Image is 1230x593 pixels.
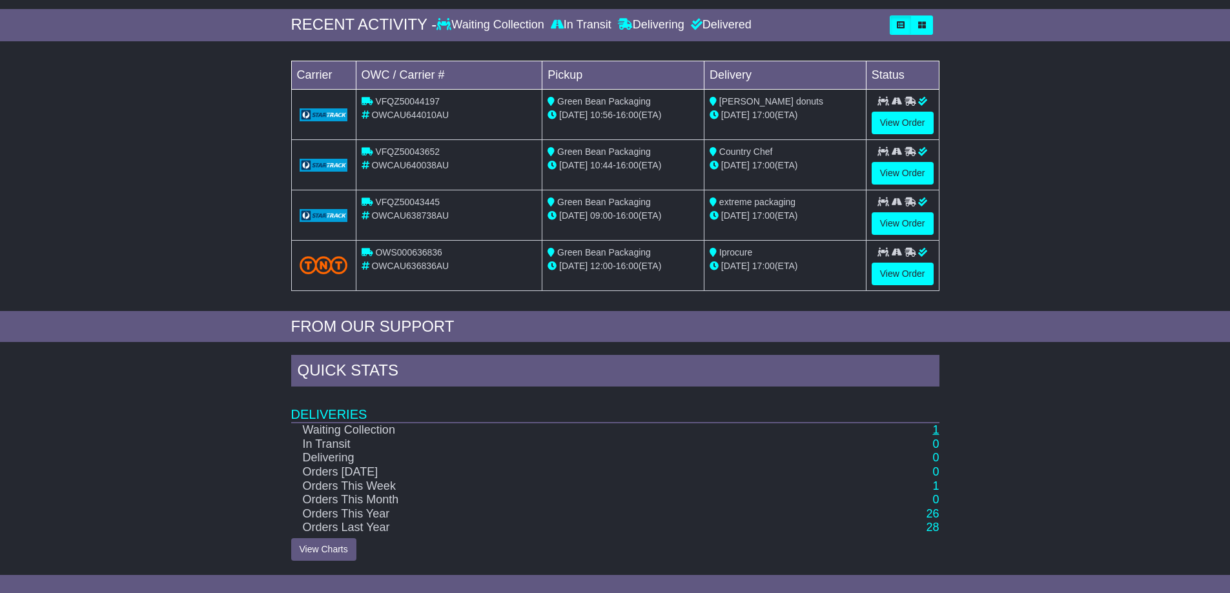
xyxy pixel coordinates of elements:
span: [DATE] [721,160,750,170]
span: 17:00 [752,160,775,170]
a: 0 [932,437,939,450]
a: View Order [872,263,934,285]
span: OWCAU644010AU [371,110,449,120]
span: 10:44 [590,160,613,170]
div: Delivering [615,18,688,32]
span: Green Bean Packaging [557,197,651,207]
span: [DATE] [721,261,750,271]
a: View Order [872,212,934,235]
span: Green Bean Packaging [557,96,651,106]
td: Carrier [291,61,356,89]
span: [DATE] [721,210,750,221]
td: Delivery [704,61,866,89]
span: VFQZ50044197 [375,96,440,106]
img: GetCarrierServiceLogo [300,108,348,121]
div: (ETA) [710,209,861,223]
span: OWS000636836 [375,247,442,257]
td: Orders This Month [291,493,819,507]
div: Quick Stats [291,355,939,390]
span: [DATE] [559,210,588,221]
td: Orders This Week [291,479,819,494]
span: 16:00 [616,261,639,271]
span: OWCAU636836AU [371,261,449,271]
span: OWCAU638738AU [371,210,449,221]
img: GetCarrierServiceLogo [300,159,348,172]
span: 10:56 [590,110,613,120]
a: 0 [932,451,939,464]
div: - (ETA) [548,209,699,223]
span: OWCAU640038AU [371,160,449,170]
td: Waiting Collection [291,423,819,437]
a: 0 [932,493,939,506]
td: Status [866,61,939,89]
div: - (ETA) [548,159,699,172]
a: View Order [872,162,934,185]
a: 1 [932,423,939,436]
span: [DATE] [559,110,588,120]
span: VFQZ50043445 [375,197,440,207]
a: 1 [932,479,939,492]
div: - (ETA) [548,259,699,273]
span: 09:00 [590,210,613,221]
div: (ETA) [710,108,861,122]
div: FROM OUR SUPPORT [291,317,939,336]
span: [DATE] [559,261,588,271]
a: 28 [926,521,939,534]
a: 26 [926,507,939,520]
span: Iprocure [719,247,752,257]
div: Delivered [688,18,752,32]
a: View Charts [291,538,356,561]
div: Waiting Collection [436,18,547,32]
div: (ETA) [710,159,861,172]
td: OWC / Carrier # [356,61,542,89]
td: Delivering [291,451,819,465]
td: Orders Last Year [291,521,819,535]
div: (ETA) [710,259,861,273]
div: - (ETA) [548,108,699,122]
a: View Order [872,112,934,134]
img: GetCarrierServiceLogo [300,209,348,222]
img: TNT_Domestic.png [300,256,348,274]
span: [DATE] [559,160,588,170]
div: RECENT ACTIVITY - [291,15,437,34]
span: 17:00 [752,110,775,120]
span: 16:00 [616,210,639,221]
span: extreme packaging [719,197,795,207]
span: [DATE] [721,110,750,120]
td: In Transit [291,437,819,452]
span: Green Bean Packaging [557,146,651,157]
span: Country Chef [719,146,772,157]
div: In Transit [548,18,615,32]
td: Orders [DATE] [291,465,819,479]
td: Orders This Year [291,507,819,521]
span: 17:00 [752,210,775,221]
span: 16:00 [616,110,639,120]
span: 16:00 [616,160,639,170]
span: Green Bean Packaging [557,247,651,257]
td: Pickup [542,61,704,89]
span: VFQZ50043652 [375,146,440,157]
span: 17:00 [752,261,775,271]
a: 0 [932,465,939,478]
span: [PERSON_NAME] donuts [719,96,823,106]
td: Deliveries [291,390,939,423]
span: 12:00 [590,261,613,271]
